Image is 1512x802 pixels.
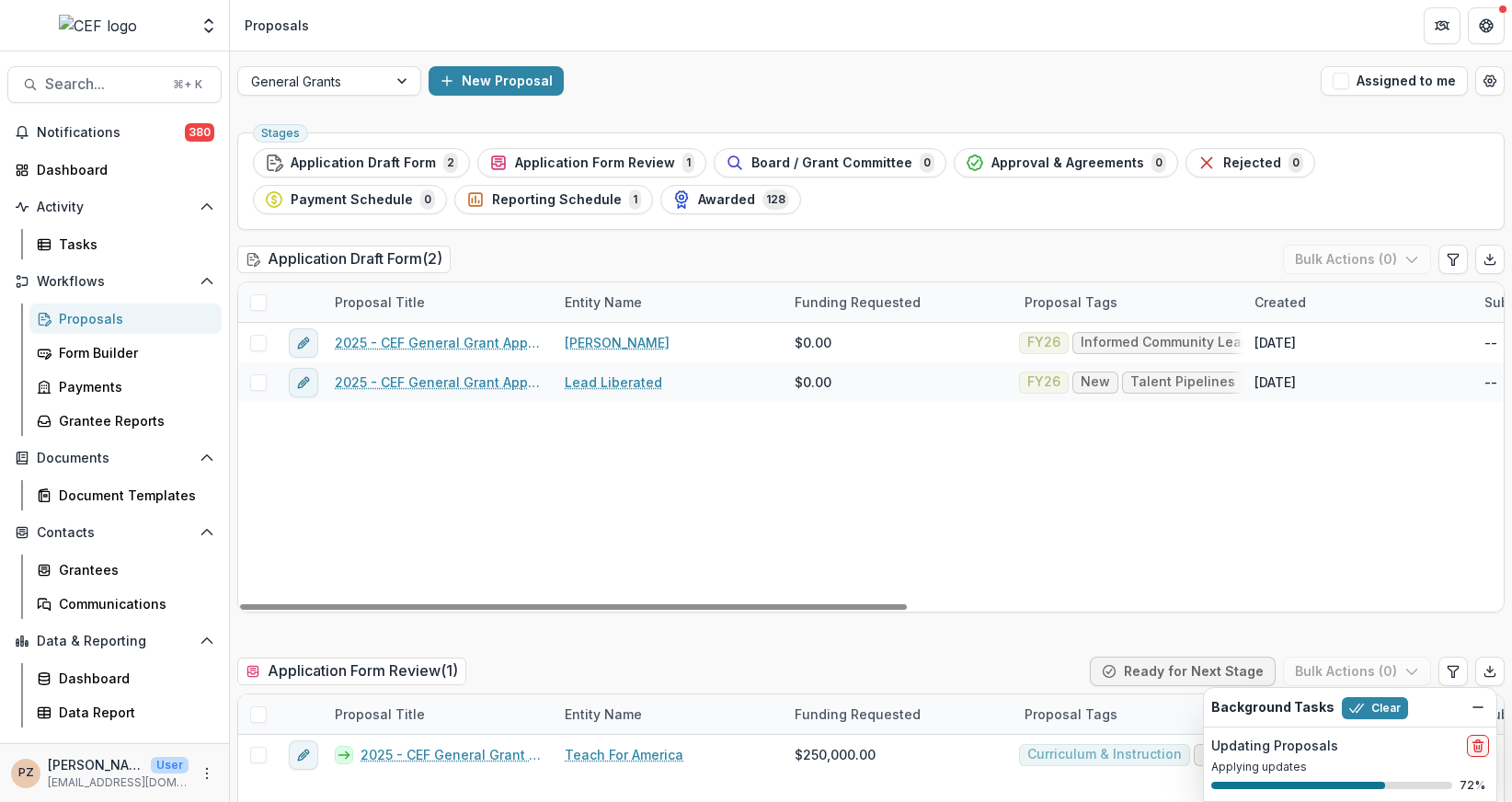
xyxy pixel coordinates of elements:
div: Communications [59,594,207,613]
a: Dashboard [29,663,222,693]
button: Open Workflows [7,267,222,296]
span: 128 [762,189,789,210]
span: Contacts [37,525,192,541]
div: Funding Requested [784,705,932,724]
button: Dismiss [1467,696,1489,718]
div: Proposal Title [324,282,554,322]
img: CEF logo [59,15,137,37]
nav: breadcrumb [237,12,316,39]
button: Open Contacts [7,518,222,547]
a: Grantee Reports [29,406,222,436]
div: Grantee Reports [59,411,207,430]
span: Payment Schedule [291,192,413,208]
span: 1 [629,189,641,210]
a: Document Templates [29,480,222,510]
div: Funding Requested [784,694,1014,734]
span: 380 [185,123,214,142]
div: -- [1484,333,1497,352]
div: Funding Requested [784,282,1014,322]
button: Ready for Next Stage [1090,657,1276,686]
p: User [151,757,189,773]
a: Lead Liberated [565,372,662,392]
button: Export table data [1475,657,1505,686]
button: Notifications380 [7,118,222,147]
span: Activity [37,200,192,215]
a: [PERSON_NAME] [565,333,670,352]
button: Rejected0 [1186,148,1315,178]
span: Approval & Agreements [991,155,1144,171]
div: Dashboard [37,160,207,179]
button: edit [289,740,318,770]
button: Clear [1342,697,1408,719]
button: Search... [7,66,222,103]
div: Dashboard [59,669,207,688]
span: Workflows [37,274,192,290]
button: More [196,762,218,785]
button: delete [1467,735,1489,757]
div: Proposals [245,16,309,35]
span: 0 [1289,153,1303,173]
div: Proposals [59,309,207,328]
span: 0 [920,153,934,173]
button: Get Help [1468,7,1505,44]
div: Data Report [59,703,207,722]
div: Proposal Tags [1014,282,1243,322]
span: 0 [1151,153,1166,173]
div: Priscilla Zamora [18,767,34,779]
button: Open Documents [7,443,222,473]
div: Proposal Title [324,292,436,312]
div: Entity Name [554,694,784,734]
p: Applying updates [1211,759,1489,775]
a: Teach For America [565,745,683,764]
span: Documents [37,451,192,466]
span: Stages [261,127,300,140]
div: Grantees [59,560,207,579]
button: Approval & Agreements0 [954,148,1178,178]
button: Application Draft Form2 [253,148,470,178]
span: Data & Reporting [37,634,192,649]
div: Form Builder [59,343,207,362]
button: Reporting Schedule1 [454,185,653,214]
span: Application Draft Form [291,155,436,171]
button: Assigned to me [1321,66,1468,96]
button: Edit table settings [1438,657,1468,686]
span: $250,000.00 [795,745,876,764]
button: Open entity switcher [196,7,222,44]
div: Proposal Tags [1014,705,1128,724]
div: ⌘ + K [169,74,206,95]
h2: Application Draft Form ( 2 ) [237,246,451,272]
button: edit [289,368,318,397]
div: Tasks [59,235,207,254]
button: Open table manager [1475,66,1505,96]
span: Board / Grant Committee [751,155,912,171]
a: 2025 - CEF General Grant Application Form_ Teach for America FY26 [361,745,543,764]
p: 72 % [1460,777,1489,794]
div: Created [1243,292,1317,312]
div: Created [1243,282,1473,322]
span: Notifications [37,125,185,141]
div: Entity Name [554,292,653,312]
button: New Proposal [429,66,564,96]
div: Document Templates [59,486,207,505]
span: Rejected [1223,155,1281,171]
button: Application Form Review1 [477,148,706,178]
button: Export table data [1475,245,1505,274]
span: $0.00 [795,372,831,392]
a: Payments [29,372,222,402]
a: Grantees [29,555,222,585]
div: Proposal Title [324,705,436,724]
div: Proposal Tags [1014,694,1243,734]
a: Data Report [29,697,222,728]
button: edit [289,328,318,358]
a: 2025 - CEF General Grant Application Form_Priscilla [PERSON_NAME] [335,333,543,352]
button: Awarded128 [660,185,801,214]
div: Proposal Title [324,694,554,734]
div: -- [1484,372,1497,392]
span: Application Form Review [515,155,675,171]
a: Tasks [29,229,222,259]
span: Awarded [698,192,755,208]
